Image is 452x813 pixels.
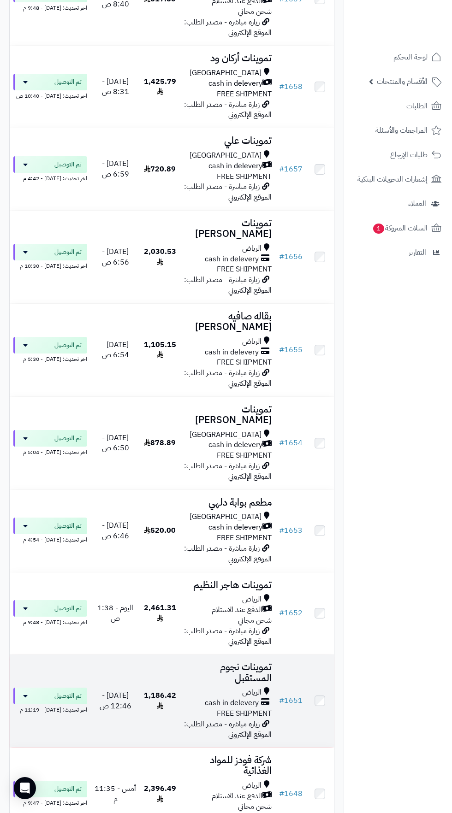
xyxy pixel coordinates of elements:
[350,193,446,215] a: العملاء
[242,336,262,347] span: الرياض
[54,77,82,87] span: تم التوصيل
[97,602,133,624] span: اليوم - 1:38 ص
[184,99,272,121] span: زيارة مباشرة - مصدر الطلب: الموقع الإلكتروني
[205,254,259,265] span: cash in delevery
[184,497,272,508] h3: مطعم بوابة دلهي
[13,704,87,714] div: اخر تحديث: [DATE] - 11:19 م
[409,246,426,259] span: التقارير
[350,95,446,117] a: الطلبات
[13,447,87,456] div: اخر تحديث: [DATE] - 5:04 م
[350,242,446,264] a: التقارير
[217,532,272,543] span: FREE SHIPMENT
[279,695,303,706] a: #1651
[242,594,262,605] span: الرياض
[102,339,129,361] span: [DATE] - 6:54 ص
[54,247,82,257] span: تم التوصيل
[13,90,87,100] div: اخر تحديث: [DATE] - 10:40 ص
[205,347,259,358] span: cash in delevery
[350,119,446,141] a: المراجعات والأسئلة
[184,135,272,146] h3: تموينات علي
[242,243,262,254] span: الرياض
[144,690,176,712] span: 1,186.42
[184,460,272,482] span: زيارة مباشرة - مصدر الطلب: الموقع الإلكتروني
[217,264,272,275] span: FREE SHIPMENT
[217,708,272,719] span: FREE SHIPMENT
[212,605,262,615] span: الدفع عند الاستلام
[184,17,272,38] span: زيارة مباشرة - مصدر الطلب: الموقع الإلكتروني
[205,698,259,708] span: cash in delevery
[217,357,272,368] span: FREE SHIPMENT
[377,75,428,88] span: الأقسام والمنتجات
[375,124,428,137] span: المراجعات والأسئلة
[184,274,272,296] span: زيارة مباشرة - مصدر الطلب: الموقع الإلكتروني
[144,525,176,536] span: 520.00
[144,246,176,268] span: 2,030.53
[372,222,428,235] span: السلات المتروكة
[54,784,82,794] span: تم التوصيل
[13,617,87,626] div: اخر تحديث: [DATE] - 9:48 م
[100,690,131,712] span: [DATE] - 12:46 ص
[238,801,272,812] span: شحن مجاني
[208,522,262,533] span: cash in delevery
[144,76,176,98] span: 1,425.79
[279,251,284,262] span: #
[208,161,262,171] span: cash in delevery
[184,53,272,64] h3: تموينات أركان ود
[54,434,82,443] span: تم التوصيل
[102,158,129,180] span: [DATE] - 6:59 ص
[279,437,303,448] a: #1654
[279,525,303,536] a: #1653
[217,171,272,182] span: FREE SHIPMENT
[144,437,176,448] span: 878.89
[184,404,272,425] h3: تموينات [PERSON_NAME]
[238,6,272,17] span: شحن مجاني
[13,797,87,807] div: اخر تحديث: [DATE] - 9:47 م
[144,783,176,805] span: 2,396.49
[217,450,272,461] span: FREE SHIPMENT
[144,164,176,175] span: 720.89
[279,81,284,92] span: #
[54,521,82,530] span: تم التوصيل
[184,367,272,389] span: زيارة مباشرة - مصدر الطلب: الموقع الإلكتروني
[13,173,87,183] div: اخر تحديث: [DATE] - 4:42 م
[190,150,262,161] span: [GEOGRAPHIC_DATA]
[95,783,136,805] span: أمس - 11:35 م
[184,580,272,590] h3: تموينات هاجر النظيم
[406,100,428,112] span: الطلبات
[279,607,284,619] span: #
[144,602,176,624] span: 2,461.31
[102,520,129,542] span: [DATE] - 6:46 ص
[184,755,272,776] h3: شركة فودز للمواد الغذائية
[54,160,82,169] span: تم التوصيل
[184,662,272,683] h3: تموينات نجوم المستقبل
[184,311,272,332] h3: بقاله صافيه [PERSON_NAME]
[184,543,272,565] span: زيارة مباشرة - مصدر الطلب: الموقع الإلكتروني
[357,173,428,186] span: إشعارات التحويلات البنكية
[184,218,272,239] h3: تموينات [PERSON_NAME]
[350,217,446,239] a: السلات المتروكة1
[279,164,303,175] a: #1657
[373,224,384,234] span: 1
[279,344,303,355] a: #1655
[279,81,303,92] a: #1658
[242,687,262,698] span: الرياض
[190,430,262,440] span: [GEOGRAPHIC_DATA]
[279,164,284,175] span: #
[184,625,272,647] span: زيارة مباشرة - مصدر الطلب: الموقع الإلكتروني
[102,432,129,454] span: [DATE] - 6:50 ص
[242,780,262,791] span: الرياض
[279,251,303,262] a: #1656
[279,607,303,619] a: #1652
[184,181,272,203] span: زيارة مباشرة - مصدر الطلب: الموقع الإلكتروني
[350,46,446,68] a: لوحة التحكم
[393,51,428,64] span: لوحة التحكم
[350,168,446,190] a: إشعارات التحويلات البنكية
[208,78,262,89] span: cash in delevery
[208,440,262,450] span: cash in delevery
[54,604,82,613] span: تم التوصيل
[389,24,443,43] img: logo-2.png
[190,68,262,78] span: [GEOGRAPHIC_DATA]
[144,339,176,361] span: 1,105.15
[54,691,82,701] span: تم التوصيل
[279,437,284,448] span: #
